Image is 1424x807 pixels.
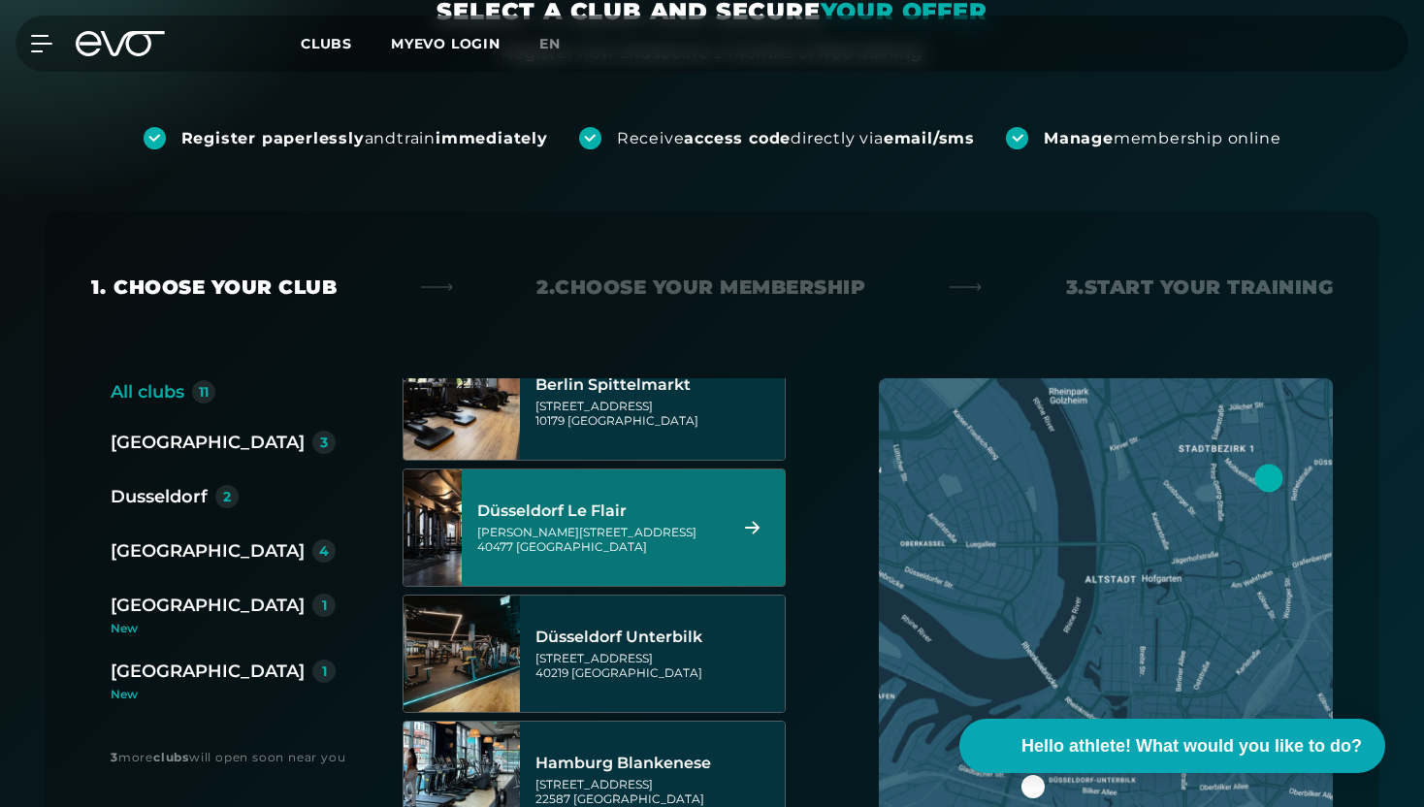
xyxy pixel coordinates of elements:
font: 40219 [535,665,568,680]
font: 11 [199,383,209,401]
font: Receive [617,129,685,147]
button: Hello athlete! What would you like to do? [959,719,1385,773]
font: All clubs [111,381,184,403]
font: 4 [319,542,329,560]
font: membership online [1114,129,1281,147]
a: MYEVO LOGIN [391,35,501,52]
font: [STREET_ADDRESS] [535,651,653,665]
font: Register paperlessly [181,129,365,147]
font: [STREET_ADDRESS] [535,399,653,413]
font: 22587 [535,791,570,806]
font: 1 [322,662,327,680]
font: Dusseldorf [111,486,208,507]
a: Clubs [301,34,391,52]
font: [GEOGRAPHIC_DATA] [573,791,704,806]
font: [STREET_ADDRESS] [535,777,653,791]
font: 3. [1066,275,1084,299]
a: en [539,33,584,55]
font: 40477 [477,539,513,554]
font: 3 [111,750,118,764]
font: train [397,129,436,147]
font: [GEOGRAPHIC_DATA] [111,661,305,682]
font: Choose your membership [555,275,865,299]
font: email/sms [884,129,975,147]
font: en [539,35,561,52]
font: New [111,621,138,635]
font: 1 [322,597,327,614]
font: clubs [153,750,189,764]
font: [GEOGRAPHIC_DATA] [111,432,305,453]
font: [PERSON_NAME][STREET_ADDRESS] [477,525,696,539]
font: [GEOGRAPHIC_DATA] [111,540,305,562]
img: Düsseldorf Unterbilk [404,596,520,712]
font: 3 [320,434,328,451]
font: 2 [223,488,231,505]
font: 1. [91,275,106,299]
font: and [365,129,397,147]
font: directly via [791,129,884,147]
font: Berlin Spittelmarkt [535,375,691,394]
font: [GEOGRAPHIC_DATA] [567,413,698,428]
font: access code [684,129,791,147]
font: 2. [536,275,555,299]
font: Düsseldorf Le Flair [477,501,627,520]
font: Choose your club [113,275,337,299]
font: [GEOGRAPHIC_DATA] [571,665,702,680]
font: more [118,750,153,764]
font: Manage [1044,129,1114,147]
font: Hello athlete! What would you like to do? [1021,736,1362,756]
font: Hamburg Blankenese [535,754,711,772]
font: 10179 [535,413,565,428]
img: Berlin Spittelmarkt [404,343,520,460]
font: immediately [436,129,548,147]
font: Start your training [1084,275,1334,299]
font: [GEOGRAPHIC_DATA] [516,539,647,554]
font: Düsseldorf Unterbilk [535,628,702,646]
img: Düsseldorf Le Flair [374,469,491,586]
font: [GEOGRAPHIC_DATA] [111,595,305,616]
font: Clubs [301,35,352,52]
font: New [111,687,138,701]
font: will open soon near you [189,750,345,764]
